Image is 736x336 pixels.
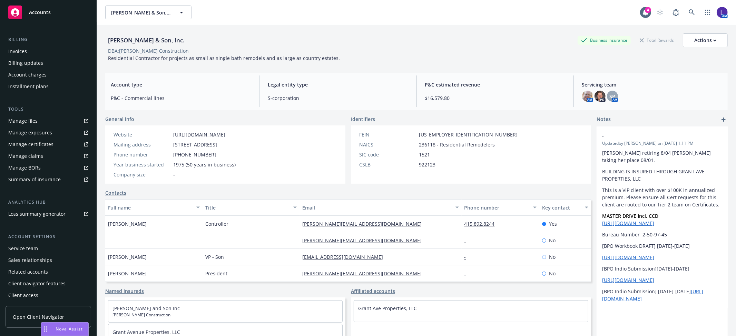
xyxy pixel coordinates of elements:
div: Account charges [8,69,47,80]
img: photo [717,7,728,18]
a: Manage files [6,115,91,126]
div: Account settings [6,233,91,240]
div: Client access [8,290,38,301]
a: Manage certificates [6,139,91,150]
div: Phone number [464,204,529,211]
div: CSLB [359,161,416,168]
span: Notes [597,115,611,124]
span: Nova Assist [56,326,83,332]
span: Identifiers [351,115,375,123]
a: [URL][DOMAIN_NAME] [602,220,654,226]
span: - [205,237,207,244]
div: Year business started [114,161,170,168]
a: Grant Avenue Properties, LLC [112,329,180,335]
a: Named insureds [105,287,144,295]
button: [PERSON_NAME] & Son, Inc. [105,6,192,19]
span: P&C estimated revenue [425,81,565,88]
div: FEIN [359,131,416,138]
div: Tools [6,106,91,113]
a: Loss summary generator [6,208,91,220]
span: [PERSON_NAME] & Son, Inc. [111,9,171,16]
a: [URL][DOMAIN_NAME] [602,254,654,261]
div: Billing updates [8,58,43,69]
span: [PERSON_NAME] [108,220,147,227]
a: [PERSON_NAME] and Son Inc [112,305,180,312]
a: [EMAIL_ADDRESS][DOMAIN_NAME] [302,254,389,260]
a: add [719,115,728,124]
a: Installment plans [6,81,91,92]
div: Business Insurance [578,36,631,44]
span: Legal entity type [268,81,408,88]
a: [URL][DOMAIN_NAME] [173,131,225,138]
a: [PERSON_NAME][EMAIL_ADDRESS][DOMAIN_NAME] [302,270,427,277]
button: Phone number [462,199,539,216]
a: Summary of insurance [6,174,91,185]
img: photo [595,91,606,102]
div: Installment plans [8,81,49,92]
span: No [549,237,556,244]
div: Phone number [114,151,170,158]
span: Residential Contractor for projects as small as single bath remodels and as large as country esta... [108,55,340,61]
button: Email [300,199,461,216]
a: Manage claims [6,151,91,162]
div: Actions [694,34,716,47]
div: Title [205,204,290,211]
a: Service team [6,243,91,254]
p: BUILDING IS INSURED THROUGH GRANT AVE PROPERTIES, LLC [602,168,722,182]
span: President [205,270,227,277]
span: Updated by [PERSON_NAME] on [DATE] 1:11 PM [602,140,722,146]
div: Manage certificates [8,139,53,150]
button: Key contact [539,199,591,216]
a: - [464,254,472,260]
span: Accounts [29,10,51,15]
span: General info [105,115,134,123]
span: Account type [111,81,251,88]
p: [BPO Workbook DRAFT] [DATE]-[DATE] [602,242,722,250]
p: [PERSON_NAME] retiring 8/04 [PERSON_NAME] taking her place 08/01. [602,149,722,164]
p: This is a VIP client with over $100K in annualized premium. Please ensure all Cert requests for t... [602,186,722,208]
div: NAICS [359,141,416,148]
a: Manage exposures [6,127,91,138]
span: [PERSON_NAME] [108,253,147,261]
div: Manage BORs [8,162,41,173]
div: -Updatedby [PERSON_NAME] on [DATE] 1:11 PM[PERSON_NAME] retiring 8/04 [PERSON_NAME] taking her pl... [597,126,728,308]
div: Website [114,131,170,138]
div: Drag to move [41,323,50,336]
span: - [173,171,175,178]
div: Analytics hub [6,199,91,206]
div: Invoices [8,46,27,57]
span: - [602,132,704,139]
a: Accounts [6,3,91,22]
p: [BPO Indio Submission] [DATE]-[DATE] [602,288,722,302]
div: SIC code [359,151,416,158]
span: 236118 - Residential Remodelers [419,141,495,148]
div: [PERSON_NAME] & Son, Inc. [105,36,187,45]
div: Email [302,204,451,211]
span: Servicing team [582,81,722,88]
span: 1975 (50 years in business) [173,161,236,168]
a: Grant Ave Properties, LLC [358,305,417,312]
span: Yes [549,220,557,227]
a: Client access [6,290,91,301]
a: Invoices [6,46,91,57]
button: Nova Assist [41,322,89,336]
div: Manage claims [8,151,43,162]
div: Client navigator features [8,278,66,289]
a: Search [685,6,699,19]
span: No [549,253,556,261]
img: photo [582,91,593,102]
button: Actions [683,33,728,47]
a: Manage BORs [6,162,91,173]
a: [PERSON_NAME][EMAIL_ADDRESS][DOMAIN_NAME] [302,237,427,244]
span: 922123 [419,161,435,168]
strong: MASTER DRIVE Incl. CCD [602,213,658,219]
span: S-corporation [268,94,408,102]
a: - [464,237,472,244]
span: P&C - Commercial lines [111,94,251,102]
span: [PHONE_NUMBER] [173,151,216,158]
a: Switch app [701,6,715,19]
span: [US_EMPLOYER_IDENTIFICATION_NUMBER] [419,131,518,138]
span: $16,579.80 [425,94,565,102]
span: No [549,270,556,277]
